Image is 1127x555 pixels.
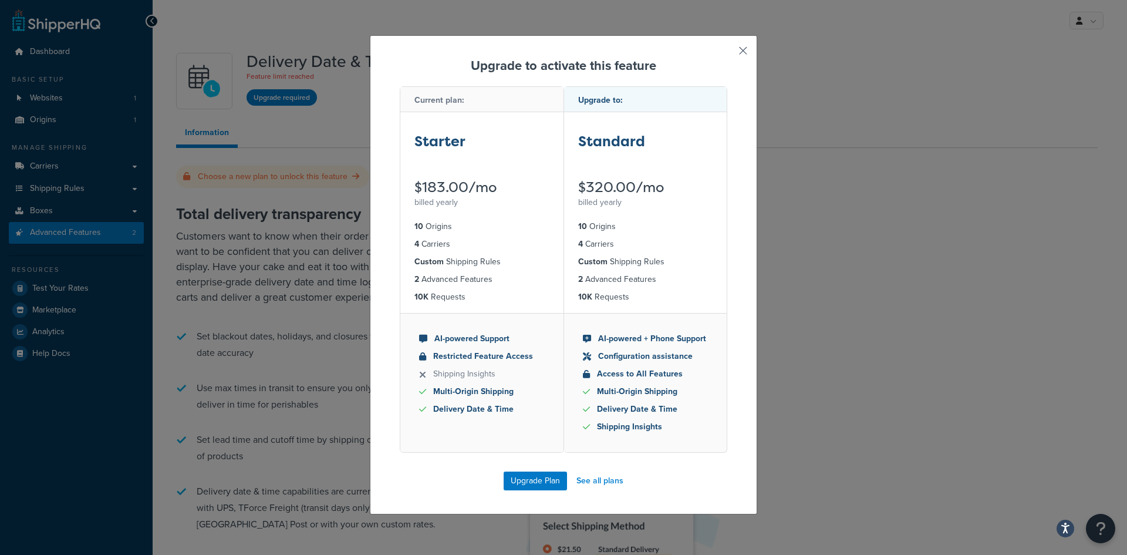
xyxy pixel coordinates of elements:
div: $183.00/mo [414,180,549,194]
div: $320.00/mo [578,180,713,194]
li: AI-powered + Phone Support [583,332,708,345]
li: Delivery Date & Time [419,403,545,416]
div: Current plan: [400,87,563,112]
strong: 4 [578,238,583,250]
li: Access to All Features [583,368,708,381]
li: Restricted Feature Access [419,350,545,363]
strong: Upgrade to activate this feature [471,56,656,75]
strong: 2 [578,273,583,285]
div: billed yearly [414,194,549,211]
strong: Custom [578,255,608,268]
li: Origins [414,220,549,233]
li: Multi-Origin Shipping [583,385,708,398]
li: Shipping Insights [583,421,708,433]
li: Advanced Features [578,273,713,286]
li: Delivery Date & Time [583,403,708,416]
li: Configuration assistance [583,350,708,363]
a: See all plans [576,473,623,489]
div: Upgrade to: [564,87,727,112]
strong: Starter [414,132,465,151]
strong: 4 [414,238,419,250]
li: AI-powered Support [419,332,545,345]
strong: 10 [578,220,587,233]
button: Upgrade Plan [504,472,567,490]
li: Carriers [414,238,549,251]
li: Origins [578,220,713,233]
li: Carriers [578,238,713,251]
strong: 2 [414,273,419,285]
li: Shipping Rules [414,255,549,268]
li: Shipping Rules [578,255,713,268]
li: Shipping Insights [419,368,545,381]
li: Requests [578,291,713,304]
strong: Custom [414,255,444,268]
div: billed yearly [578,194,713,211]
strong: Standard [578,132,645,151]
li: Multi-Origin Shipping [419,385,545,398]
strong: 10K [578,291,592,303]
li: Advanced Features [414,273,549,286]
li: Requests [414,291,549,304]
strong: 10K [414,291,428,303]
strong: 10 [414,220,423,233]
